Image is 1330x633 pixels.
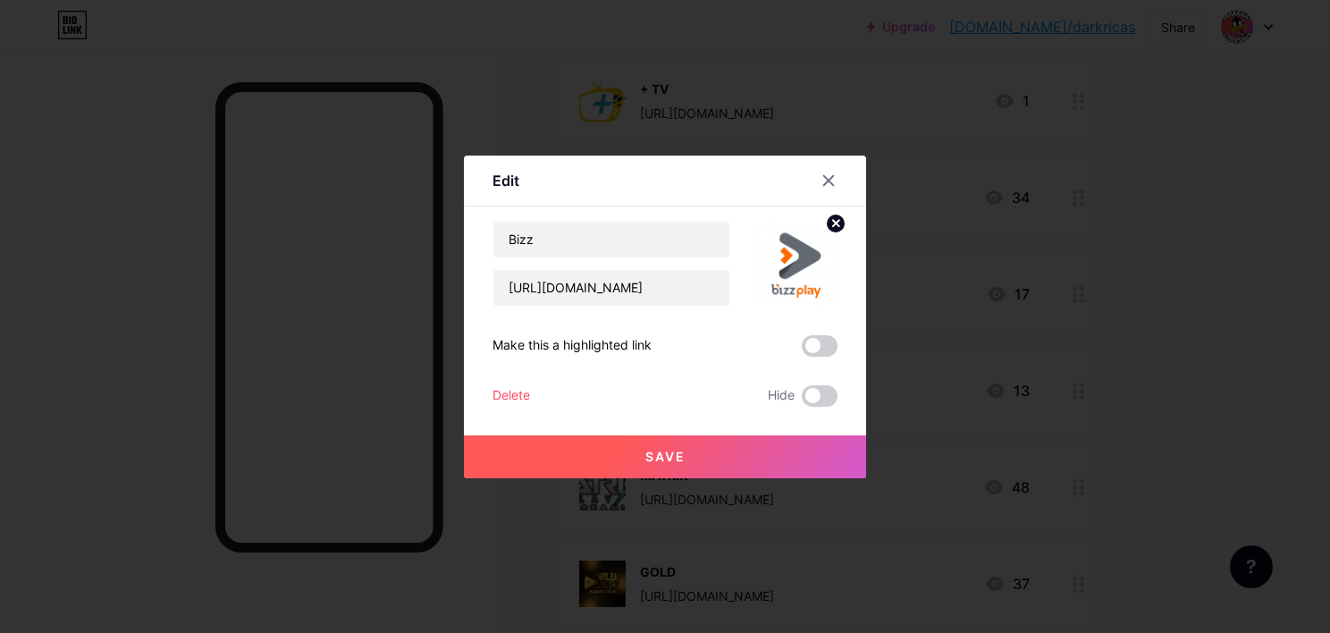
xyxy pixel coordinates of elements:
[752,221,838,307] img: link_thumbnail
[492,335,652,357] div: Make this a highlighted link
[464,435,866,478] button: Save
[492,170,519,191] div: Edit
[492,385,530,407] div: Delete
[645,449,686,464] span: Save
[768,385,795,407] span: Hide
[493,270,729,306] input: URL
[493,222,729,257] input: Title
